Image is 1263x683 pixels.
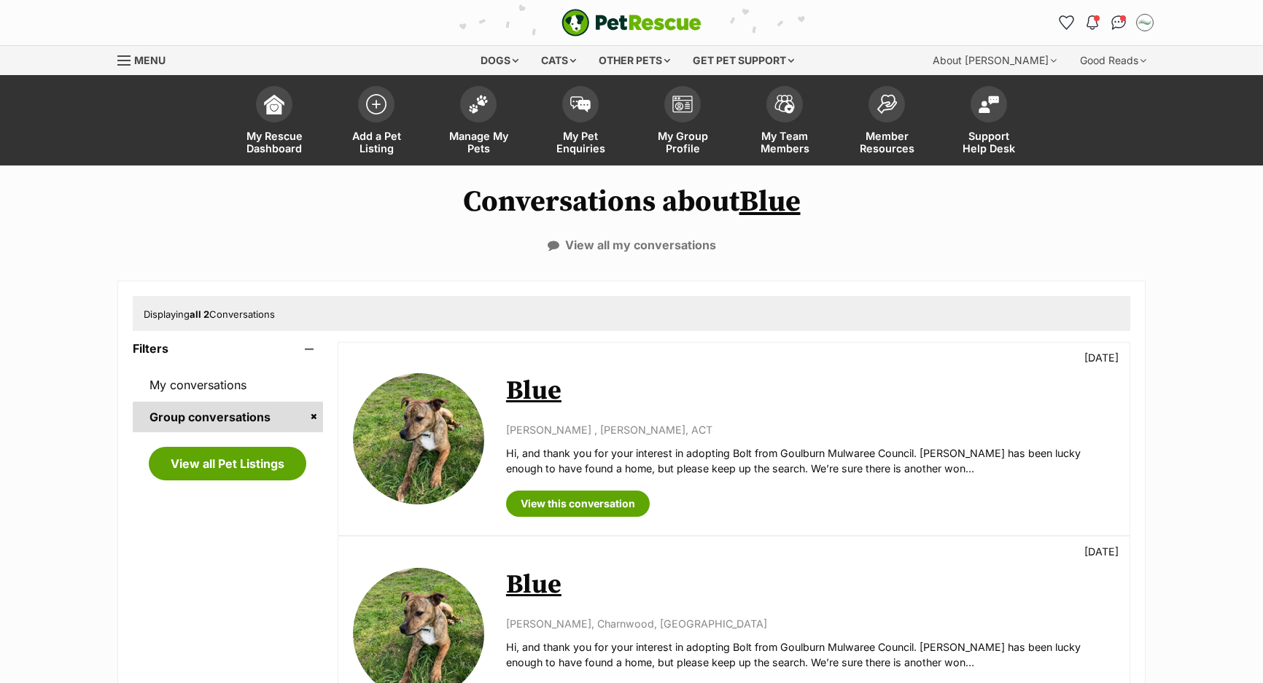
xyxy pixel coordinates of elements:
[241,130,307,155] span: My Rescue Dashboard
[1111,15,1127,30] img: chat-41dd97257d64d25036548639549fe6c8038ab92f7586957e7f3b1b290dea8141.svg
[650,130,715,155] span: My Group Profile
[117,46,176,72] a: Menu
[1133,11,1157,34] button: My account
[752,130,817,155] span: My Team Members
[734,79,836,165] a: My Team Members
[739,184,801,220] a: Blue
[1084,350,1119,365] p: [DATE]
[631,79,734,165] a: My Group Profile
[470,46,529,75] div: Dogs
[683,46,804,75] div: Get pet support
[979,95,999,113] img: help-desk-icon-fdf02630f3aa405de69fd3d07c3f3aa587a6932b1a1747fa1d2bba05be0121f9.svg
[446,130,511,155] span: Manage My Pets
[343,130,409,155] span: Add a Pet Listing
[133,402,323,432] a: Group conversations
[506,422,1115,437] p: [PERSON_NAME] , [PERSON_NAME], ACT
[149,447,306,480] a: View all Pet Listings
[506,491,650,517] a: View this conversation
[353,373,484,504] img: Blue
[561,9,702,36] a: PetRescue
[877,94,897,114] img: member-resources-icon-8e73f808a243e03378d46382f2149f9095a855e16c252ad45f914b54edf8863c.svg
[264,94,284,114] img: dashboard-icon-eb2f2d2d3e046f16d808141f083e7271f6b2e854fb5c12c21221c1fb7104beca.svg
[427,79,529,165] a: Manage My Pets
[548,238,716,251] a: View all my conversations
[1087,15,1098,30] img: notifications-46538b983faf8c2785f20acdc204bb7945ddae34d4c08c2a6579f10ce5e182be.svg
[190,308,209,320] strong: all 2
[506,616,1115,631] p: [PERSON_NAME], Charnwood, [GEOGRAPHIC_DATA]
[1138,15,1152,30] img: Amanda Pain profile pic
[506,445,1115,477] p: Hi, and thank you for your interest in adopting Bolt from Goulburn Mulwaree Council. [PERSON_NAME...
[1081,11,1104,34] button: Notifications
[854,130,920,155] span: Member Resources
[366,94,386,114] img: add-pet-listing-icon-0afa8454b4691262ce3f59096e99ab1cd57d4a30225e0717b998d2c9b9846f56.svg
[134,54,166,66] span: Menu
[561,9,702,36] img: logo-e224e6f780fb5917bec1dbf3a21bbac754714ae5b6737aabdf751b685950b380.svg
[133,342,323,355] header: Filters
[506,375,561,407] a: Blue
[1107,11,1130,34] a: Conversations
[956,130,1022,155] span: Support Help Desk
[548,130,613,155] span: My Pet Enquiries
[1084,544,1119,559] p: [DATE]
[570,96,591,112] img: pet-enquiries-icon-7e3ad2cf08bfb03b45e93fb7055b45f3efa6380592205ae92323e6603595dc1f.svg
[223,79,325,165] a: My Rescue Dashboard
[506,639,1115,671] p: Hi, and thank you for your interest in adopting Bolt from Goulburn Mulwaree Council. [PERSON_NAME...
[468,95,489,114] img: manage-my-pets-icon-02211641906a0b7f246fdf0571729dbe1e7629f14944591b6c1af311fb30b64b.svg
[672,95,693,113] img: group-profile-icon-3fa3cf56718a62981997c0bc7e787c4b2cf8bcc04b72c1350f741eb67cf2f40e.svg
[325,79,427,165] a: Add a Pet Listing
[1070,46,1157,75] div: Good Reads
[1054,11,1157,34] ul: Account quick links
[529,79,631,165] a: My Pet Enquiries
[774,95,795,114] img: team-members-icon-5396bd8760b3fe7c0b43da4ab00e1e3bb1a5d9ba89233759b79545d2d3fc5d0d.svg
[588,46,680,75] div: Other pets
[531,46,586,75] div: Cats
[133,370,323,400] a: My conversations
[144,308,275,320] span: Displaying Conversations
[506,569,561,601] a: Blue
[836,79,938,165] a: Member Resources
[922,46,1067,75] div: About [PERSON_NAME]
[938,79,1040,165] a: Support Help Desk
[1054,11,1078,34] a: Favourites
